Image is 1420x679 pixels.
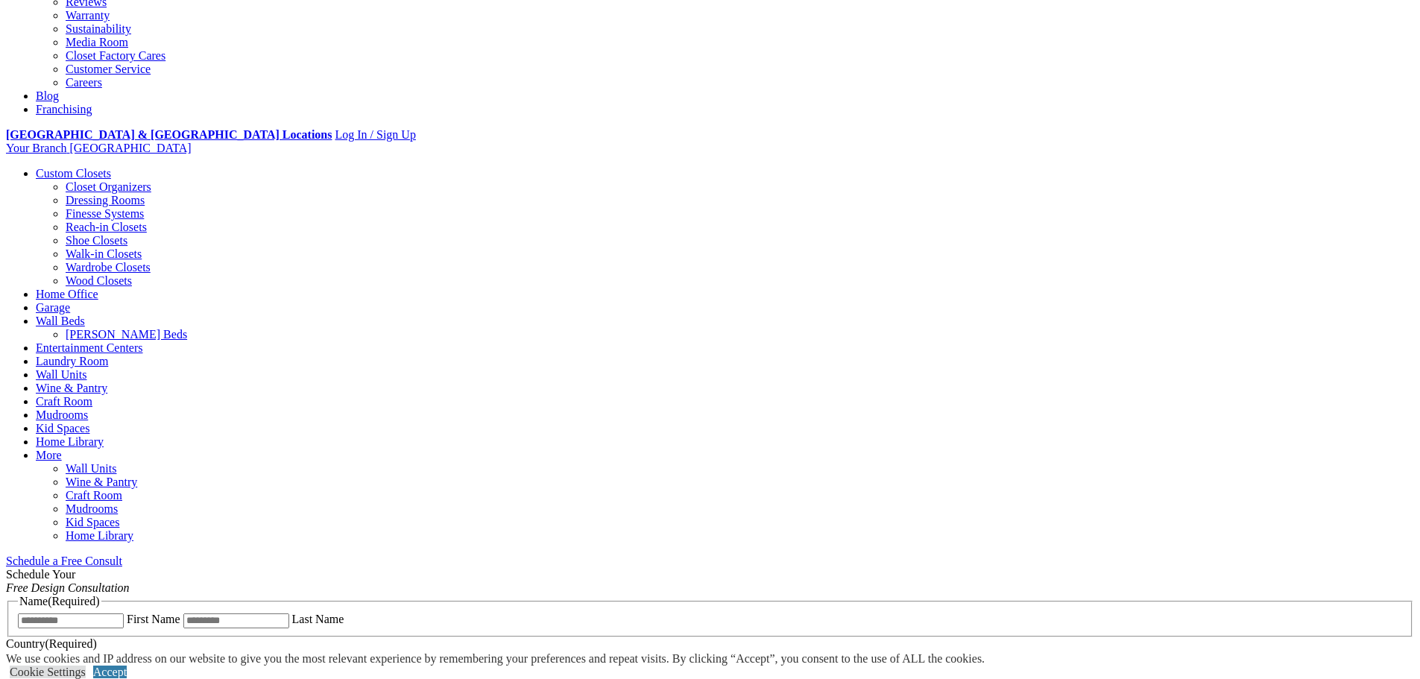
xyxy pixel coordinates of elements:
[66,22,131,35] a: Sustainability
[6,652,985,666] div: We use cookies and IP address on our website to give you the most relevant experience by remember...
[66,63,151,75] a: Customer Service
[36,368,86,381] a: Wall Units
[66,489,122,502] a: Craft Room
[66,502,118,515] a: Mudrooms
[6,142,192,154] a: Your Branch [GEOGRAPHIC_DATA]
[36,382,107,394] a: Wine & Pantry
[6,128,332,141] a: [GEOGRAPHIC_DATA] & [GEOGRAPHIC_DATA] Locations
[36,288,98,300] a: Home Office
[36,103,92,116] a: Franchising
[6,637,97,650] label: Country
[66,221,147,233] a: Reach-in Closets
[36,341,143,354] a: Entertainment Centers
[66,49,165,62] a: Closet Factory Cares
[127,613,180,625] label: First Name
[66,261,151,274] a: Wardrobe Closets
[36,408,88,421] a: Mudrooms
[66,462,116,475] a: Wall Units
[48,595,99,607] span: (Required)
[6,581,130,594] em: Free Design Consultation
[6,142,66,154] span: Your Branch
[66,76,102,89] a: Careers
[292,613,344,625] label: Last Name
[66,328,187,341] a: [PERSON_NAME] Beds
[66,36,128,48] a: Media Room
[36,167,111,180] a: Custom Closets
[69,142,191,154] span: [GEOGRAPHIC_DATA]
[36,301,70,314] a: Garage
[66,9,110,22] a: Warranty
[66,194,145,206] a: Dressing Rooms
[18,595,101,608] legend: Name
[10,666,86,678] a: Cookie Settings
[36,315,85,327] a: Wall Beds
[93,666,127,678] a: Accept
[36,422,89,435] a: Kid Spaces
[66,529,133,542] a: Home Library
[66,234,127,247] a: Shoe Closets
[66,180,151,193] a: Closet Organizers
[66,207,144,220] a: Finesse Systems
[6,555,122,567] a: Schedule a Free Consult (opens a dropdown menu)
[6,568,130,594] span: Schedule Your
[36,449,62,461] a: More menu text will display only on big screen
[36,435,104,448] a: Home Library
[45,637,96,650] span: (Required)
[36,395,92,408] a: Craft Room
[36,89,59,102] a: Blog
[66,476,137,488] a: Wine & Pantry
[66,274,132,287] a: Wood Closets
[66,247,142,260] a: Walk-in Closets
[66,516,119,528] a: Kid Spaces
[335,128,415,141] a: Log In / Sign Up
[36,355,108,367] a: Laundry Room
